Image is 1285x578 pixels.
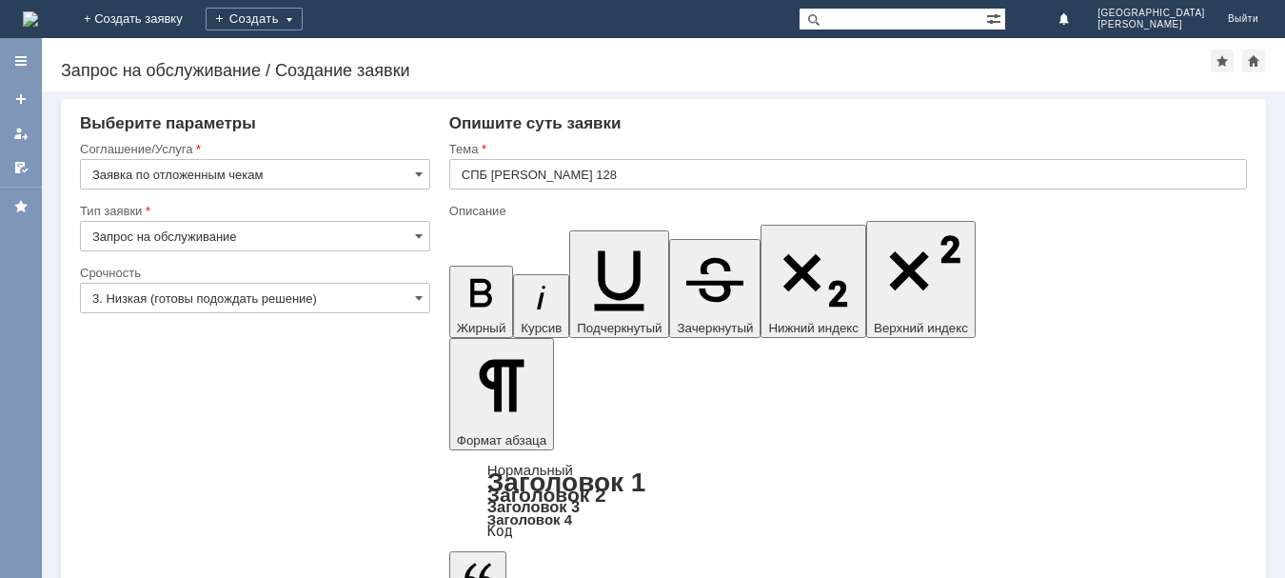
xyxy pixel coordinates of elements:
a: Создать заявку [6,84,36,114]
div: Запрос на обслуживание / Создание заявки [61,61,1211,80]
a: Заголовок 3 [487,498,580,515]
button: Зачеркнутый [669,239,761,338]
a: Нормальный [487,462,573,478]
span: Выберите параметры [80,114,256,132]
div: Описание [449,205,1243,217]
div: Создать [206,8,303,30]
div: Срочность [80,267,426,279]
span: Формат абзаца [457,433,546,448]
button: Жирный [449,266,514,338]
span: Верхний индекс [874,321,968,335]
span: Курсив [521,321,562,335]
span: Подчеркнутый [577,321,662,335]
div: Сделать домашней страницей [1242,50,1265,72]
a: Заголовок 2 [487,484,606,506]
img: logo [23,11,38,27]
a: Заголовок 4 [487,511,572,528]
button: Формат абзаца [449,338,554,450]
span: Жирный [457,321,506,335]
div: Добавить в избранное [1211,50,1234,72]
div: Формат абзаца [449,464,1247,538]
div: Соглашение/Услуга [80,143,426,155]
span: Опишите суть заявки [449,114,622,132]
a: Мои заявки [6,118,36,149]
div: Тема [449,143,1243,155]
a: Перейти на домашнюю страницу [23,11,38,27]
button: Подчеркнутый [569,230,669,338]
button: Верхний индекс [866,221,976,338]
span: Расширенный поиск [986,9,1005,27]
button: Курсив [513,274,569,338]
span: [PERSON_NAME] [1097,19,1205,30]
span: [GEOGRAPHIC_DATA] [1097,8,1205,19]
a: Код [487,523,513,540]
span: Нижний индекс [768,321,859,335]
div: Тип заявки [80,205,426,217]
button: Нижний индекс [761,225,866,338]
span: Зачеркнутый [677,321,753,335]
a: Заголовок 1 [487,468,646,497]
a: Мои согласования [6,152,36,183]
